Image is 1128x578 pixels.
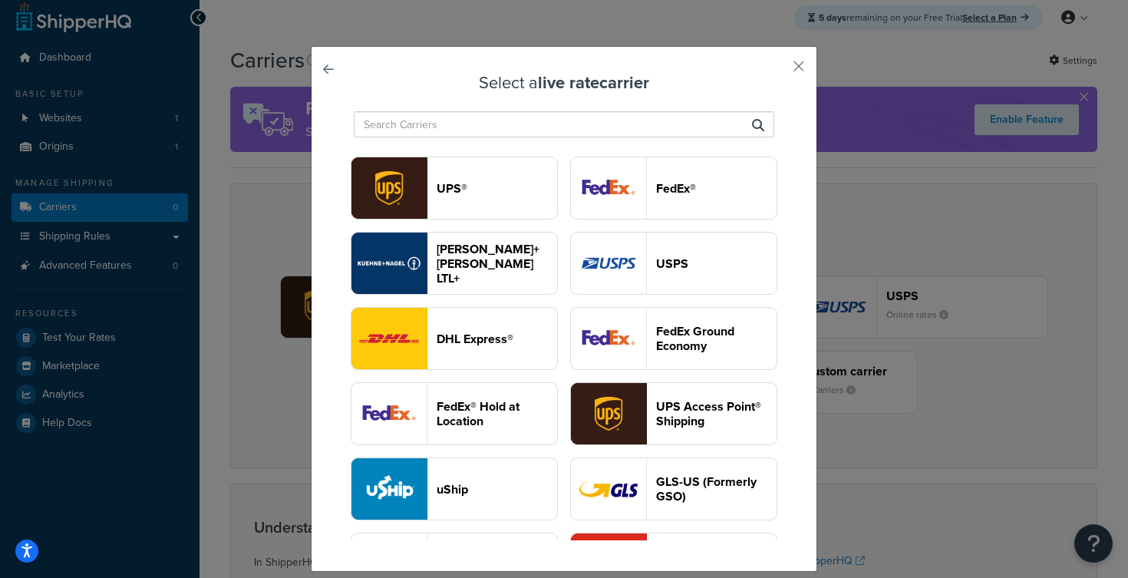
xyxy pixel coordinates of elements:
[437,399,557,428] header: FedEx® Hold at Location
[656,399,777,428] header: UPS Access Point® Shipping
[351,383,427,444] img: fedExLocation logo
[538,70,649,95] strong: live rate carrier
[351,233,427,294] img: reTransFreight logo
[570,457,777,520] button: gso logoGLS-US (Formerly GSO)
[571,383,646,444] img: accessPoint logo
[351,382,558,445] button: fedExLocation logoFedEx® Hold at Location
[571,458,646,520] img: gso logo
[571,157,646,219] img: fedEx logo
[351,307,558,370] button: dhl logoDHL Express®
[571,308,646,369] img: smartPost logo
[354,111,774,137] input: Search Carriers
[350,74,778,92] h3: Select a
[351,232,558,295] button: reTransFreight logo[PERSON_NAME]+[PERSON_NAME] LTL+
[656,256,777,271] header: USPS
[570,157,777,220] button: fedEx logoFedEx®
[437,181,557,196] header: UPS®
[351,157,427,219] img: ups logo
[437,332,557,346] header: DHL Express®
[351,457,558,520] button: uShip logouShip
[571,233,646,294] img: usps logo
[351,308,427,369] img: dhl logo
[570,307,777,370] button: smartPost logoFedEx Ground Economy
[351,157,558,220] button: ups logoUPS®
[570,382,777,445] button: accessPoint logoUPS Access Point® Shipping
[351,458,427,520] img: uShip logo
[656,474,777,504] header: GLS-US (Formerly GSO)
[437,482,557,497] header: uShip
[656,181,777,196] header: FedEx®
[437,242,557,286] header: [PERSON_NAME]+[PERSON_NAME] LTL+
[570,232,777,295] button: usps logoUSPS
[656,324,777,353] header: FedEx Ground Economy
